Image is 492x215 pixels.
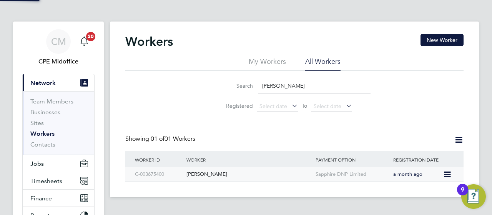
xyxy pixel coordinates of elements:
span: Finance [30,195,52,202]
div: Worker [184,151,314,168]
span: 01 Workers [151,135,195,143]
span: Timesheets [30,177,62,185]
span: Select date [259,103,287,110]
div: Network [23,91,94,155]
label: Search [218,82,253,89]
span: Select date [314,103,341,110]
a: CMCPE Midoffice [22,29,95,66]
a: Workers [30,130,55,137]
li: All Workers [305,57,341,71]
button: Open Resource Center, 9 new notifications [461,184,486,209]
label: Registered [218,102,253,109]
div: Payment Option [314,151,391,168]
div: Sapphire DNP Limited [314,167,391,182]
a: Contacts [30,141,55,148]
div: Showing [125,135,197,143]
button: Finance [23,190,94,207]
span: Jobs [30,160,44,167]
span: To [299,101,309,111]
span: 20 [86,32,95,41]
div: Registration Date [391,151,456,168]
span: 01 of [151,135,165,143]
div: C-003675400 [133,167,184,182]
span: CPE Midoffice [22,57,95,66]
div: 9 [461,190,464,200]
button: New Worker [421,34,464,46]
div: Worker ID [133,151,184,168]
a: Team Members [30,98,73,105]
h2: Workers [125,34,173,49]
a: 20 [76,29,92,54]
a: Businesses [30,108,60,116]
input: Name, email or phone number [258,78,371,93]
li: My Workers [249,57,286,71]
span: Network [30,79,56,87]
button: Jobs [23,155,94,172]
a: C-003675400[PERSON_NAME]Sapphire DNP Limiteda month ago [133,167,443,173]
button: Timesheets [23,172,94,189]
div: [PERSON_NAME] [184,167,314,182]
button: Network [23,74,94,91]
span: a month ago [393,171,422,177]
span: CM [51,37,66,47]
a: Sites [30,119,44,127]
